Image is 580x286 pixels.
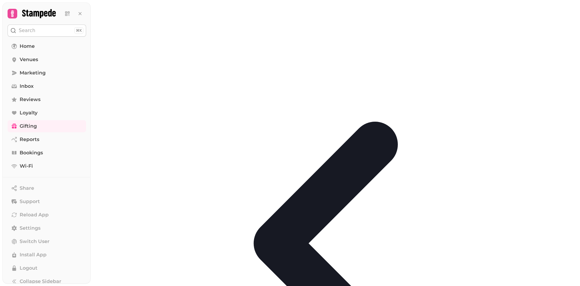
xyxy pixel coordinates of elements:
[20,69,46,77] span: Marketing
[20,96,40,103] span: Reviews
[20,198,40,205] span: Support
[20,185,34,192] span: Share
[8,54,86,66] a: Venues
[8,107,86,119] a: Loyalty
[19,27,35,34] p: Search
[20,251,47,258] span: Install App
[8,147,86,159] a: Bookings
[8,196,86,208] button: Support
[20,109,37,117] span: Loyalty
[20,56,38,63] span: Venues
[8,94,86,106] a: Reviews
[20,136,39,143] span: Reports
[20,83,34,90] span: Inbox
[20,163,33,170] span: Wi-Fi
[8,40,86,52] a: Home
[8,80,86,92] a: Inbox
[8,209,86,221] button: Reload App
[20,123,37,130] span: Gifting
[20,238,50,245] span: Switch User
[20,211,49,219] span: Reload App
[8,182,86,194] button: Share
[20,225,40,232] span: Settings
[8,235,86,248] button: Switch User
[20,149,43,156] span: Bookings
[8,25,86,37] button: Search⌘K
[8,262,86,274] button: Logout
[8,222,86,234] a: Settings
[20,265,37,272] span: Logout
[8,67,86,79] a: Marketing
[20,278,61,285] span: Collapse Sidebar
[8,249,86,261] button: Install App
[8,160,86,172] a: Wi-Fi
[8,133,86,146] a: Reports
[74,27,83,34] div: ⌘K
[20,43,35,50] span: Home
[8,120,86,132] a: Gifting
[94,240,580,246] a: go-back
